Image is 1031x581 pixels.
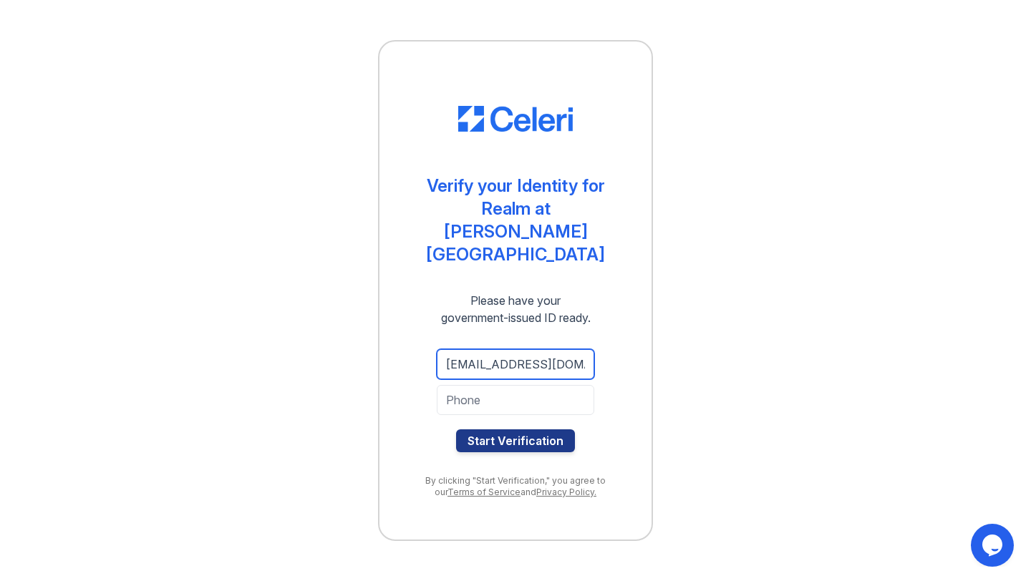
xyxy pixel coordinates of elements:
a: Privacy Policy. [536,487,596,497]
button: Start Verification [456,429,575,452]
img: CE_Logo_Blue-a8612792a0a2168367f1c8372b55b34899dd931a85d93a1a3d3e32e68fde9ad4.png [458,106,573,132]
a: Terms of Service [447,487,521,497]
input: Phone [437,385,594,415]
input: Email [437,349,594,379]
div: Verify your Identity for Realm at [PERSON_NAME][GEOGRAPHIC_DATA] [408,175,623,266]
iframe: chat widget [971,524,1017,567]
div: Please have your government-issued ID ready. [415,292,616,326]
div: By clicking "Start Verification," you agree to our and [408,475,623,498]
